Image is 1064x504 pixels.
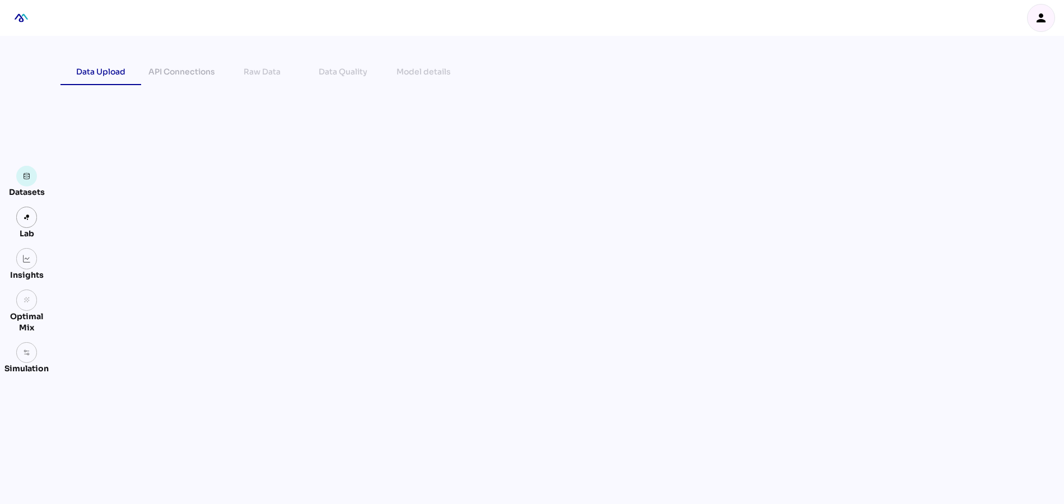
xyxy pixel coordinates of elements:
div: Optimal Mix [4,311,49,333]
img: lab.svg [23,213,31,221]
div: Simulation [4,363,49,374]
div: Model details [396,65,451,78]
i: person [1034,11,1048,25]
img: graph.svg [23,255,31,263]
div: API Connections [148,65,215,78]
div: Data Upload [76,65,125,78]
div: Lab [15,228,39,239]
i: grain [23,296,31,304]
div: mediaROI [9,6,34,30]
div: Raw Data [244,65,281,78]
div: Datasets [9,186,45,198]
div: Data Quality [319,65,367,78]
img: data.svg [23,172,31,180]
img: settings.svg [23,349,31,357]
div: Insights [10,269,44,281]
